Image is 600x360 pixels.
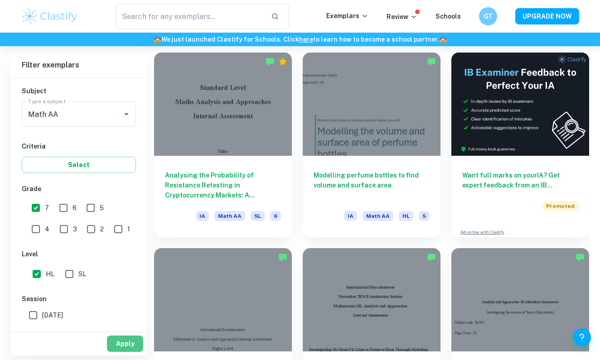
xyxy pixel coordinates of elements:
h6: Subject [22,86,136,96]
span: Math AA [214,211,245,221]
img: Marked [266,57,275,66]
a: Schools [435,13,461,20]
span: HL [46,269,54,279]
a: Advertise with Clastify [460,229,504,235]
h6: Want full marks on your IA ? Get expert feedback from an IB examiner! [462,170,578,190]
button: Open [120,108,133,120]
h6: Session [22,294,136,304]
img: Thumbnail [451,53,589,156]
span: [DATE] [42,310,63,320]
h6: Modelling perfume bottles to find volume and surface area [314,170,430,200]
span: 🏫 [439,36,447,43]
span: 6 [73,203,77,213]
p: Exemplars [326,11,368,21]
span: IA [344,211,357,221]
span: Promoted [542,201,578,211]
span: 1 [127,224,130,234]
h6: Level [22,249,136,259]
h6: Filter exemplars [11,53,147,78]
span: HL [399,211,413,221]
h6: Analysing the Probability of Resistance Retesting in Cryptocurrency Markets: A Statistical Approa... [165,170,281,200]
img: Marked [278,253,287,262]
label: Type a subject [28,97,66,105]
p: Review [387,12,417,22]
input: Search for any exemplars... [116,4,264,29]
div: Premium [278,57,287,66]
span: SL [78,269,86,279]
span: 4 [45,224,49,234]
a: here [299,36,313,43]
img: Marked [576,253,585,262]
span: 3 [73,224,77,234]
span: 🏫 [154,36,161,43]
span: IA [196,211,209,221]
button: UPGRADE NOW [515,8,579,24]
img: Clastify logo [21,7,78,25]
button: Select [22,157,136,173]
span: 5 [419,211,430,221]
h6: Criteria [22,141,136,151]
a: Want full marks on yourIA? Get expert feedback from an IB examiner!PromotedAdvertise with Clastify [451,53,589,237]
img: Marked [427,253,436,262]
span: 5 [100,203,104,213]
h6: We just launched Clastify for Schools. Click to learn how to become a school partner. [2,34,598,44]
button: Help and Feedback [573,328,591,346]
span: 6 [270,211,281,221]
a: Analysing the Probability of Resistance Retesting in Cryptocurrency Markets: A Statistical Approa... [154,53,292,237]
button: Apply [107,336,143,352]
h6: GT [483,11,494,21]
span: SL [251,211,265,221]
span: 7 [45,203,49,213]
button: GT [479,7,497,25]
h6: Grade [22,184,136,194]
span: Math AA [363,211,393,221]
img: Marked [427,57,436,66]
a: Modelling perfume bottles to find volume and surface areaIAMath AAHL5 [303,53,440,237]
span: 2 [100,224,104,234]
